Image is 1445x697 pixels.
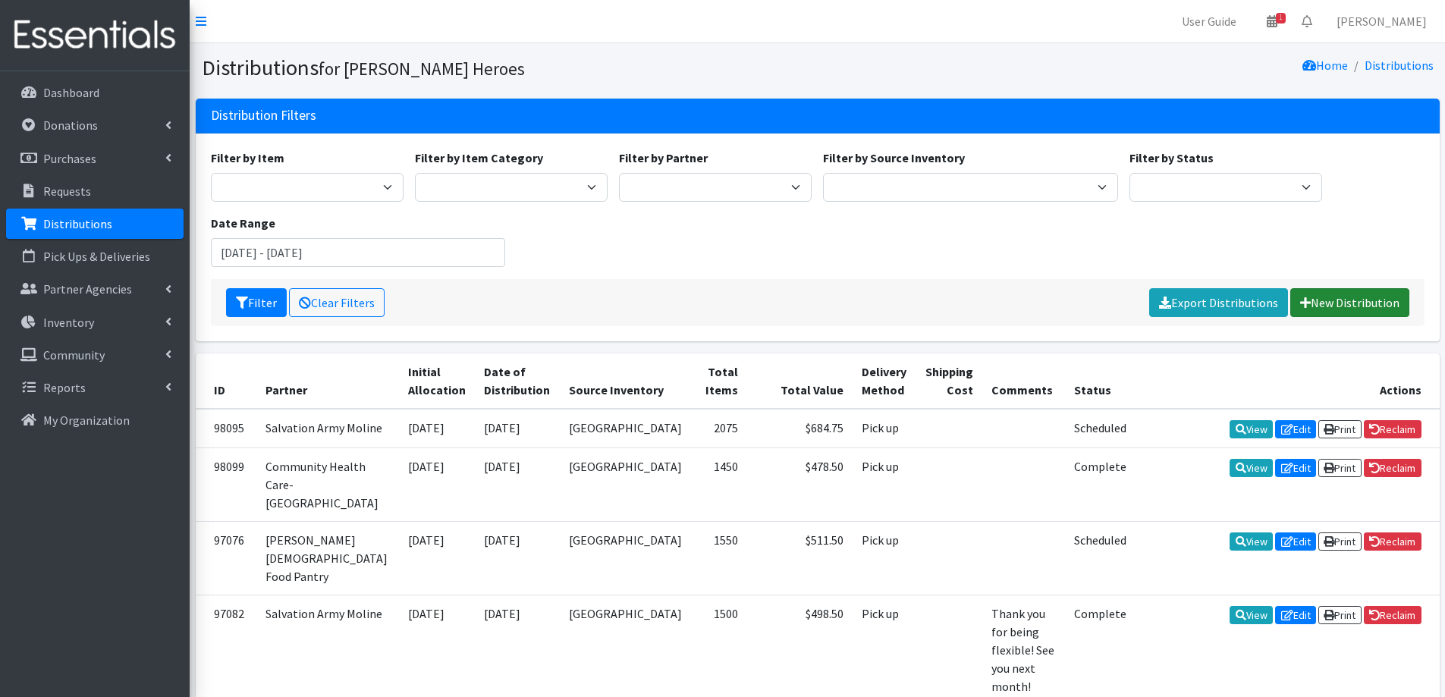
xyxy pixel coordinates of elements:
a: Edit [1275,606,1316,624]
input: January 1, 2011 - December 31, 2011 [211,238,506,267]
p: Donations [43,118,98,133]
a: View [1230,532,1273,551]
a: Community [6,340,184,370]
a: Home [1302,58,1348,73]
img: HumanEssentials [6,10,184,61]
h3: Distribution Filters [211,108,316,124]
a: Edit [1275,420,1316,438]
td: Scheduled [1065,409,1136,448]
td: Complete [1065,447,1136,521]
td: 1550 [691,521,747,595]
p: Community [43,347,105,363]
label: Filter by Partner [619,149,708,167]
a: Edit [1275,532,1316,551]
a: [PERSON_NAME] [1324,6,1439,36]
th: Source Inventory [560,353,691,409]
a: Distributions [1365,58,1434,73]
p: Purchases [43,151,96,166]
a: View [1230,459,1273,477]
a: User Guide [1170,6,1249,36]
td: [GEOGRAPHIC_DATA] [560,447,691,521]
td: Pick up [853,409,916,448]
td: Pick up [853,521,916,595]
td: Pick up [853,447,916,521]
a: Reclaim [1364,532,1421,551]
td: [PERSON_NAME][DEMOGRAPHIC_DATA] Food Pantry [256,521,399,595]
th: Initial Allocation [399,353,476,409]
a: Print [1318,420,1362,438]
td: 1450 [691,447,747,521]
p: Partner Agencies [43,281,132,297]
a: 1 [1255,6,1290,36]
p: Pick Ups & Deliveries [43,249,150,264]
a: Purchases [6,143,184,174]
th: ID [196,353,256,409]
a: Pick Ups & Deliveries [6,241,184,272]
a: View [1230,420,1273,438]
th: Total Value [747,353,852,409]
td: [GEOGRAPHIC_DATA] [560,521,691,595]
a: Print [1318,606,1362,624]
td: [DATE] [475,521,560,595]
a: Reclaim [1364,459,1421,477]
a: Print [1318,532,1362,551]
h1: Distributions [202,55,812,81]
a: Reclaim [1364,606,1421,624]
label: Date Range [211,214,275,232]
th: Shipping Cost [916,353,983,409]
td: $511.50 [747,521,852,595]
a: Edit [1275,459,1316,477]
td: Community Health Care-[GEOGRAPHIC_DATA] [256,447,399,521]
a: New Distribution [1290,288,1409,317]
th: Actions [1136,353,1440,409]
p: Requests [43,184,91,199]
small: for [PERSON_NAME] Heroes [319,58,525,80]
a: Clear Filters [289,288,385,317]
th: Partner [256,353,399,409]
td: [GEOGRAPHIC_DATA] [560,409,691,448]
td: 98099 [196,447,256,521]
label: Filter by Source Inventory [823,149,965,167]
th: Delivery Method [853,353,916,409]
a: Requests [6,176,184,206]
p: Distributions [43,216,112,231]
label: Filter by Item [211,149,284,167]
label: Filter by Item Category [415,149,543,167]
td: 2075 [691,409,747,448]
td: 97076 [196,521,256,595]
th: Date of Distribution [475,353,560,409]
td: [DATE] [475,409,560,448]
label: Filter by Status [1129,149,1214,167]
p: Dashboard [43,85,99,100]
a: Distributions [6,209,184,239]
td: [DATE] [399,521,476,595]
a: Export Distributions [1149,288,1288,317]
button: Filter [226,288,287,317]
td: Salvation Army Moline [256,409,399,448]
th: Status [1065,353,1136,409]
td: $684.75 [747,409,852,448]
p: Inventory [43,315,94,330]
a: Inventory [6,307,184,338]
a: View [1230,606,1273,624]
a: Print [1318,459,1362,477]
td: [DATE] [399,409,476,448]
td: 98095 [196,409,256,448]
p: My Organization [43,413,130,428]
p: Reports [43,380,86,395]
a: My Organization [6,405,184,435]
a: Reports [6,372,184,403]
td: Scheduled [1065,521,1136,595]
a: Donations [6,110,184,140]
td: $478.50 [747,447,852,521]
th: Total Items [691,353,747,409]
th: Comments [982,353,1065,409]
a: Partner Agencies [6,274,184,304]
td: [DATE] [475,447,560,521]
td: [DATE] [399,447,476,521]
a: Reclaim [1364,420,1421,438]
span: 1 [1276,13,1286,24]
a: Dashboard [6,77,184,108]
